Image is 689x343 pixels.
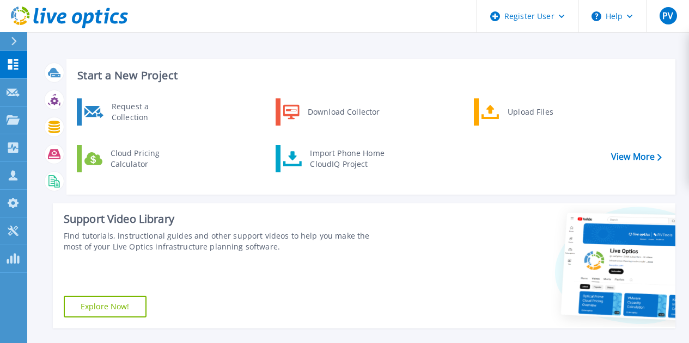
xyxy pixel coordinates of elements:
div: Import Phone Home CloudIQ Project [304,148,389,170]
div: Upload Files [502,101,583,123]
div: Download Collector [302,101,385,123]
h3: Start a New Project [77,70,661,82]
a: Download Collector [276,98,387,126]
a: Request a Collection [77,98,188,126]
div: Find tutorials, instructional guides and other support videos to help you make the most of your L... [64,230,387,252]
a: Cloud Pricing Calculator [77,145,188,172]
div: Request a Collection [106,101,186,123]
a: View More [611,152,662,162]
span: PV [662,11,673,20]
div: Support Video Library [64,212,387,226]
div: Cloud Pricing Calculator [105,148,186,170]
a: Upload Files [474,98,586,126]
a: Explore Now! [64,296,147,317]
